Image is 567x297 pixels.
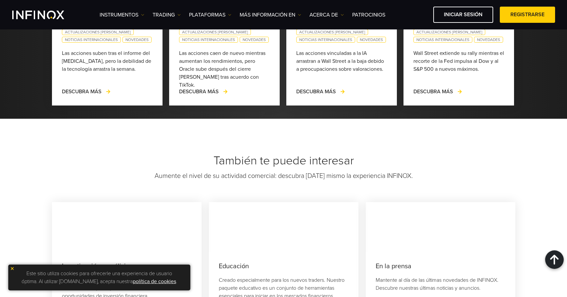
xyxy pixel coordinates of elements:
p: Este sitio utiliza cookies para ofrecerle una experiencia de usuario óptima. Al utilizar [DOMAIN_... [12,268,187,287]
a: Actualizaciones [PERSON_NAME] [179,29,251,35]
a: Novedades [474,37,503,43]
span: DESCUBRA MÁS [62,88,101,95]
span: DESCUBRA MÁS [413,88,453,95]
a: DESCUBRA MÁS [62,88,111,96]
div: Las acciones vinculadas a la IA arrastran a Wall Street a la baja debido a preocupaciones sobre v... [296,49,387,81]
a: PLATAFORMAS [189,11,231,19]
a: Novedades [122,37,152,43]
a: Patrocinios [352,11,385,19]
p: Educación [219,262,349,271]
a: Más información en [240,11,301,19]
a: Registrarse [500,7,555,23]
a: Novedades [357,37,386,43]
a: Noticias internacionales [413,37,472,43]
div: Wall Street extiende su rally mientras el recorte de la Fed impulsa al Dow y al S&P 500 a nuevos ... [413,49,504,81]
a: Actualizaciones [PERSON_NAME] [62,29,134,35]
a: Noticias internacionales [62,37,121,43]
div: Las acciones caen de nuevo mientras aumentan los rendimientos, pero Oracle sube después del cierr... [179,49,270,81]
a: INFINOX Logo [12,11,80,19]
a: Instrumentos [100,11,144,19]
h2: También te puede interesar [52,153,515,168]
a: DESCUBRA MÁS [179,88,228,96]
a: Noticias internacionales [296,37,355,43]
span: DESCUBRA MÁS [179,88,218,95]
p: Mantente al día de las últimas novedades de INFINOX. Descubre nuestras últimas noticias y anuncios. [376,276,505,292]
p: Investigación y análisis [62,262,192,271]
a: Actualizaciones [PERSON_NAME] [413,29,485,35]
a: DESCUBRA MÁS [296,88,346,96]
a: ACERCA DE [309,11,344,19]
a: TRADING [153,11,181,19]
a: Novedades [240,37,269,43]
a: Iniciar sesión [433,7,493,23]
a: Noticias internacionales [179,37,238,43]
p: Aumente el nivel de su actividad comercial: descubra [DATE] mismo la experiencia INFINOX. [52,171,515,181]
a: DESCUBRA MÁS [413,88,463,96]
a: Actualizaciones [PERSON_NAME] [296,29,368,35]
p: En la prensa [376,262,505,271]
img: yellow close icon [10,266,15,271]
span: DESCUBRA MÁS [296,88,336,95]
div: Las acciones suben tras el informe del [MEDICAL_DATA], pero la debilidad de la tecnología arrastr... [62,49,153,81]
a: política de cookies [133,278,176,285]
